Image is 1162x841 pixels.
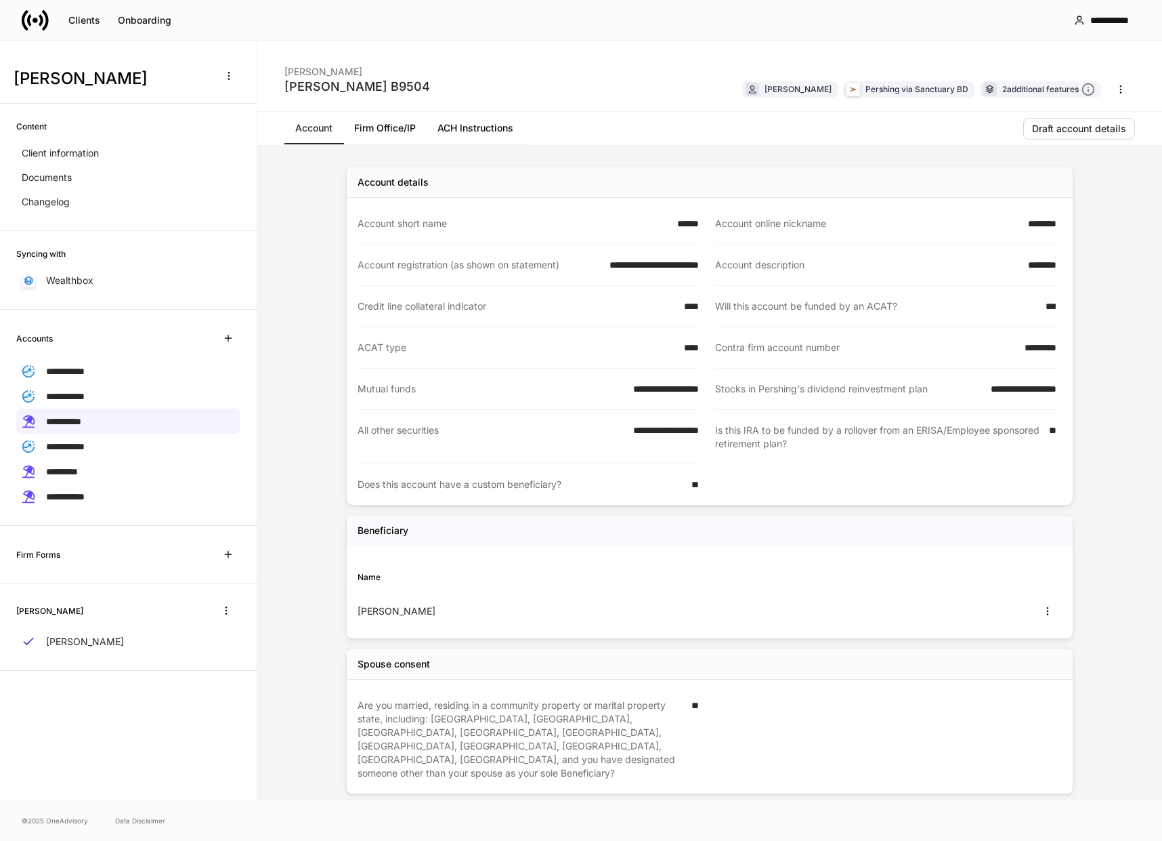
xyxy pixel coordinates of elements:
[358,341,676,354] div: ACAT type
[358,217,669,230] div: Account short name
[358,258,601,272] div: Account registration (as shown on statement)
[22,146,99,160] p: Client information
[358,657,430,671] div: Spouse consent
[358,300,676,313] div: Credit line collateral indicator
[60,9,109,31] button: Clients
[358,524,408,537] h5: Beneficiary
[358,604,710,618] div: [PERSON_NAME]
[16,165,240,190] a: Documents
[46,274,93,287] p: Wealthbox
[16,247,66,260] h6: Syncing with
[16,120,47,133] h6: Content
[22,815,88,826] span: © 2025 OneAdvisory
[16,548,60,561] h6: Firm Forms
[16,268,240,293] a: Wealthbox
[1023,118,1135,140] button: Draft account details
[22,171,72,184] p: Documents
[715,382,983,396] div: Stocks in Pershing's dividend reinvestment plan
[715,258,1020,272] div: Account description
[16,141,240,165] a: Client information
[715,424,1041,451] div: Is this IRA to be funded by a rollover from an ERISA/Employee sponsored retirement plan?
[22,195,70,209] p: Changelog
[284,79,430,95] div: [PERSON_NAME] B9504
[14,68,209,89] h3: [PERSON_NAME]
[284,112,343,144] a: Account
[358,478,683,491] div: Does this account have a custom beneficiary?
[16,604,83,617] h6: [PERSON_NAME]
[115,815,165,826] a: Data Disclaimer
[1032,124,1126,134] div: Draft account details
[358,571,710,583] div: Name
[284,57,430,79] div: [PERSON_NAME]
[358,176,429,189] div: Account details
[118,16,171,25] div: Onboarding
[343,112,427,144] a: Firm Office/IP
[358,382,625,396] div: Mutual funds
[1002,83,1095,97] div: 2 additional features
[68,16,100,25] div: Clients
[109,9,180,31] button: Onboarding
[358,424,625,450] div: All other securities
[46,635,124,649] p: [PERSON_NAME]
[865,83,968,96] div: Pershing via Sanctuary BD
[715,341,1016,354] div: Contra firm account number
[16,190,240,214] a: Changelog
[715,217,1020,230] div: Account online nickname
[765,83,832,96] div: [PERSON_NAME]
[715,300,1037,313] div: Will this account be funded by an ACAT?
[427,112,524,144] a: ACH Instructions
[358,699,683,780] div: Are you married, residing in a community property or marital property state, including: [GEOGRAPH...
[16,630,240,654] a: [PERSON_NAME]
[16,332,53,345] h6: Accounts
